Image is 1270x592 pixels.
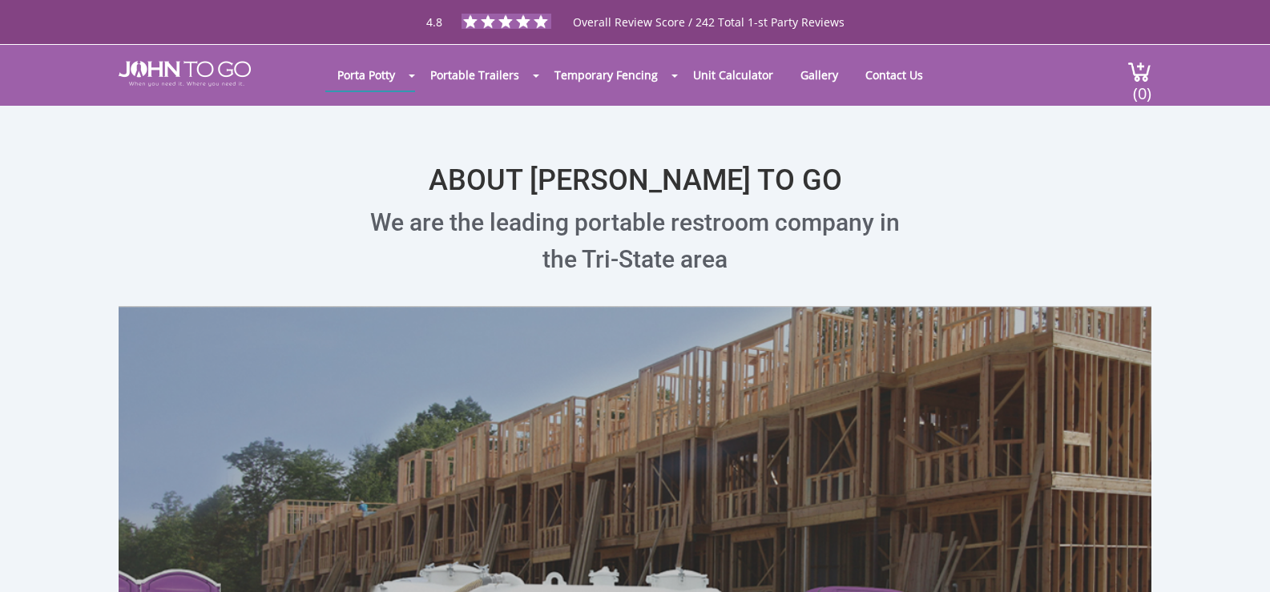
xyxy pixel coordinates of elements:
[788,59,850,91] a: Gallery
[119,61,251,87] img: JOHN to go
[325,59,407,91] a: Porta Potty
[1206,528,1270,592] button: Live Chat
[853,59,935,91] a: Contact Us
[119,204,1151,278] p: We are the leading portable restroom company in the Tri-State area
[681,59,785,91] a: Unit Calculator
[542,59,670,91] a: Temporary Fencing
[119,122,1151,197] h1: ABOUT [PERSON_NAME] TO GO
[1132,70,1151,104] span: (0)
[426,14,442,30] span: 4.8
[573,14,845,62] span: Overall Review Score / 242 Total 1-st Party Reviews
[1127,61,1151,83] img: cart a
[418,59,531,91] a: Portable Trailers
